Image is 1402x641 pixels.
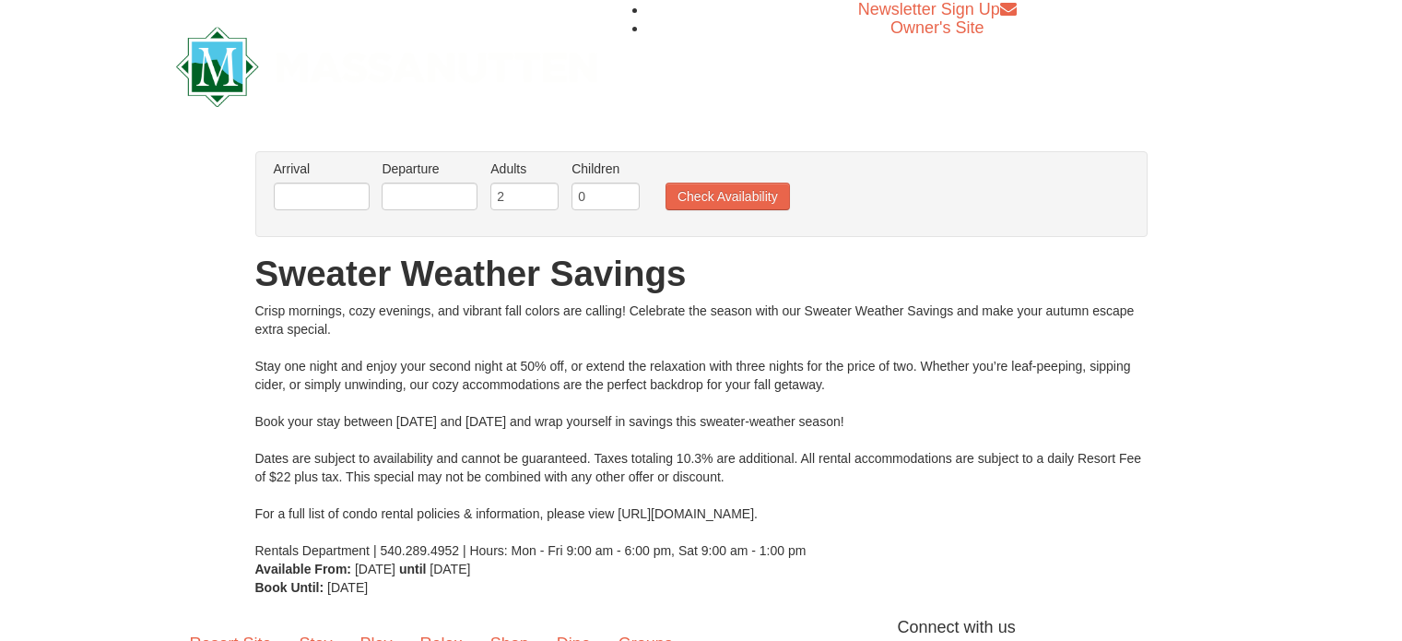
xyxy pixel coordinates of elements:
[382,160,477,178] label: Departure
[274,160,370,178] label: Arrival
[666,183,790,210] button: Check Availability
[399,562,427,576] strong: until
[176,615,1227,640] p: Connect with us
[571,160,640,178] label: Children
[255,255,1148,292] h1: Sweater Weather Savings
[176,42,598,86] a: Massanutten Resort
[890,18,984,37] a: Owner's Site
[255,562,352,576] strong: Available From:
[255,302,1148,560] div: Crisp mornings, cozy evenings, and vibrant fall colors are calling! Celebrate the season with our...
[490,160,559,178] label: Adults
[327,580,368,595] span: [DATE]
[430,562,470,576] span: [DATE]
[176,27,598,107] img: Massanutten Resort Logo
[255,580,324,595] strong: Book Until:
[355,562,395,576] span: [DATE]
